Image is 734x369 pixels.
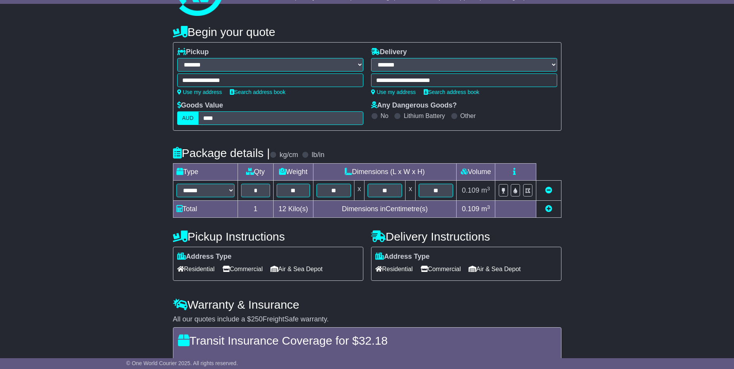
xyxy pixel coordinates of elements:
span: Commercial [421,263,461,275]
label: Any Dangerous Goods? [371,101,457,110]
td: Total [173,201,238,218]
td: Qty [238,164,274,181]
sup: 3 [487,204,490,210]
a: Search address book [424,89,479,95]
td: 1 [238,201,274,218]
label: Pickup [177,48,209,56]
span: m [481,186,490,194]
span: Residential [375,263,413,275]
h4: Pickup Instructions [173,230,363,243]
a: Use my address [371,89,416,95]
label: kg/cm [279,151,298,159]
span: 0.109 [462,186,479,194]
td: x [354,181,364,201]
label: AUD [177,111,199,125]
td: Volume [457,164,495,181]
span: 32.18 [359,334,388,347]
label: Address Type [375,253,430,261]
span: 12 [279,205,286,213]
h4: Transit Insurance Coverage for $ [178,334,556,347]
a: Search address book [230,89,286,95]
td: Weight [274,164,313,181]
td: Dimensions (L x W x H) [313,164,457,181]
td: Kilo(s) [274,201,313,218]
span: Air & Sea Depot [270,263,323,275]
label: Delivery [371,48,407,56]
td: Dimensions in Centimetre(s) [313,201,457,218]
h4: Delivery Instructions [371,230,561,243]
sup: 3 [487,186,490,191]
span: m [481,205,490,213]
span: 250 [251,315,263,323]
td: Type [173,164,238,181]
div: All our quotes include a $ FreightSafe warranty. [173,315,561,324]
h4: Package details | [173,147,270,159]
span: 0.109 [462,205,479,213]
a: Use my address [177,89,222,95]
span: © One World Courier 2025. All rights reserved. [126,360,238,366]
span: Commercial [222,263,263,275]
h4: Warranty & Insurance [173,298,561,311]
span: Air & Sea Depot [469,263,521,275]
label: Address Type [177,253,232,261]
h4: Begin your quote [173,26,561,38]
label: No [381,112,388,120]
span: Residential [177,263,215,275]
a: Add new item [545,205,552,213]
td: x [405,181,416,201]
label: Goods Value [177,101,223,110]
label: Other [460,112,476,120]
label: Lithium Battery [404,112,445,120]
a: Remove this item [545,186,552,194]
label: lb/in [311,151,324,159]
